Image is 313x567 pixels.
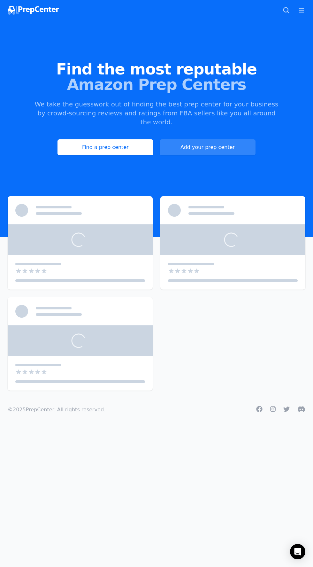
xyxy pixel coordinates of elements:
a: Add your prep center [160,139,256,155]
a: Find a prep center [57,139,153,155]
p: We take the guesswork out of finding the best prep center for your business by crowd-sourcing rev... [34,100,279,127]
span: Find the most reputable [8,61,305,77]
img: PrepCenter [8,6,59,15]
div: Open Intercom Messenger [290,544,305,559]
p: © 2025 PrepCenter. All rights reserved. [8,406,105,414]
span: Amazon Prep Centers [8,77,305,92]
